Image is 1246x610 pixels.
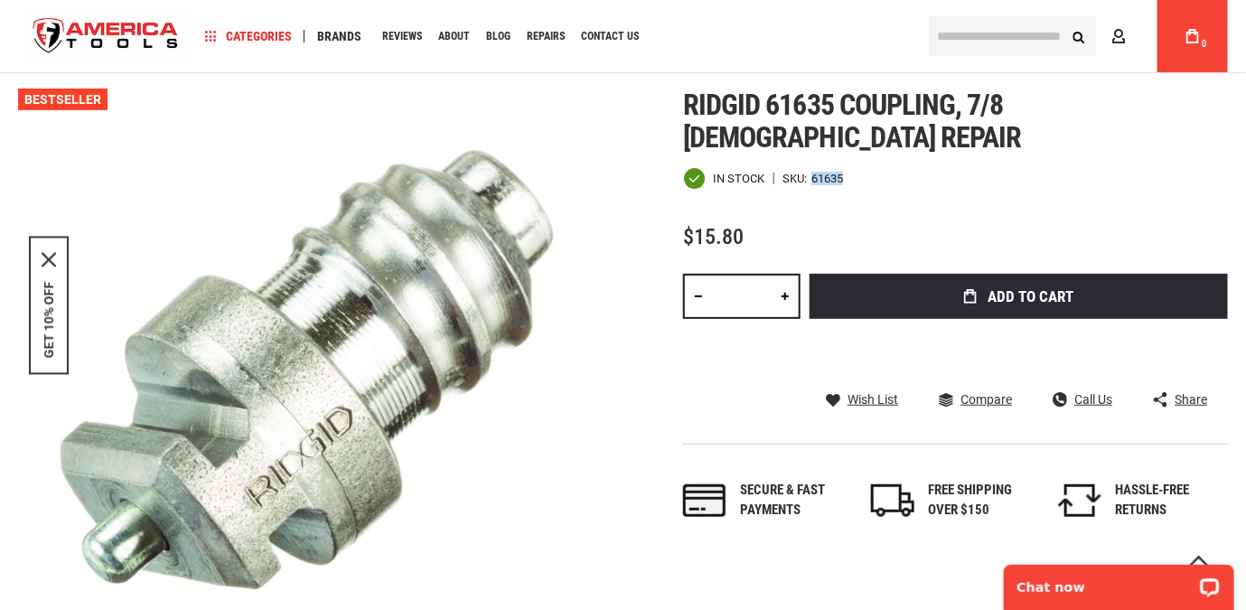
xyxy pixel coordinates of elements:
[806,324,1232,377] iframe: Secure express checkout frame
[683,224,744,249] span: $15.80
[581,31,639,42] span: Contact Us
[317,30,361,42] span: Brands
[18,3,193,70] img: America Tools
[1053,391,1112,408] a: Call Us
[438,31,470,42] span: About
[1062,19,1096,53] button: Search
[988,289,1074,305] span: Add to Cart
[42,252,56,267] button: Close
[928,481,1041,520] div: FREE SHIPPING OVER $150
[1202,39,1207,49] span: 0
[992,553,1246,610] iframe: LiveChat chat widget
[871,484,914,517] img: shipping
[811,173,843,184] div: 61635
[683,88,1021,155] span: Ridgid 61635 coupling, 7/8 [DEMOGRAPHIC_DATA] repair
[430,24,478,49] a: About
[205,30,292,42] span: Categories
[519,24,573,49] a: Repairs
[382,31,422,42] span: Reviews
[1074,393,1112,406] span: Call Us
[939,391,1012,408] a: Compare
[810,274,1228,319] button: Add to Cart
[960,393,1012,406] span: Compare
[374,24,430,49] a: Reviews
[683,167,764,190] div: Availability
[527,31,565,42] span: Repairs
[740,481,853,520] div: Secure & fast payments
[573,24,647,49] a: Contact Us
[683,484,726,517] img: payments
[713,173,764,184] span: In stock
[1175,393,1207,406] span: Share
[1058,484,1101,517] img: returns
[18,3,193,70] a: store logo
[42,252,56,267] svg: close icon
[478,24,519,49] a: Blog
[42,281,56,358] button: GET 10% OFF
[1115,481,1228,520] div: HASSLE-FREE RETURNS
[826,391,898,408] a: Wish List
[782,173,811,184] strong: SKU
[848,393,898,406] span: Wish List
[486,31,511,42] span: Blog
[309,24,370,49] a: Brands
[197,24,300,49] a: Categories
